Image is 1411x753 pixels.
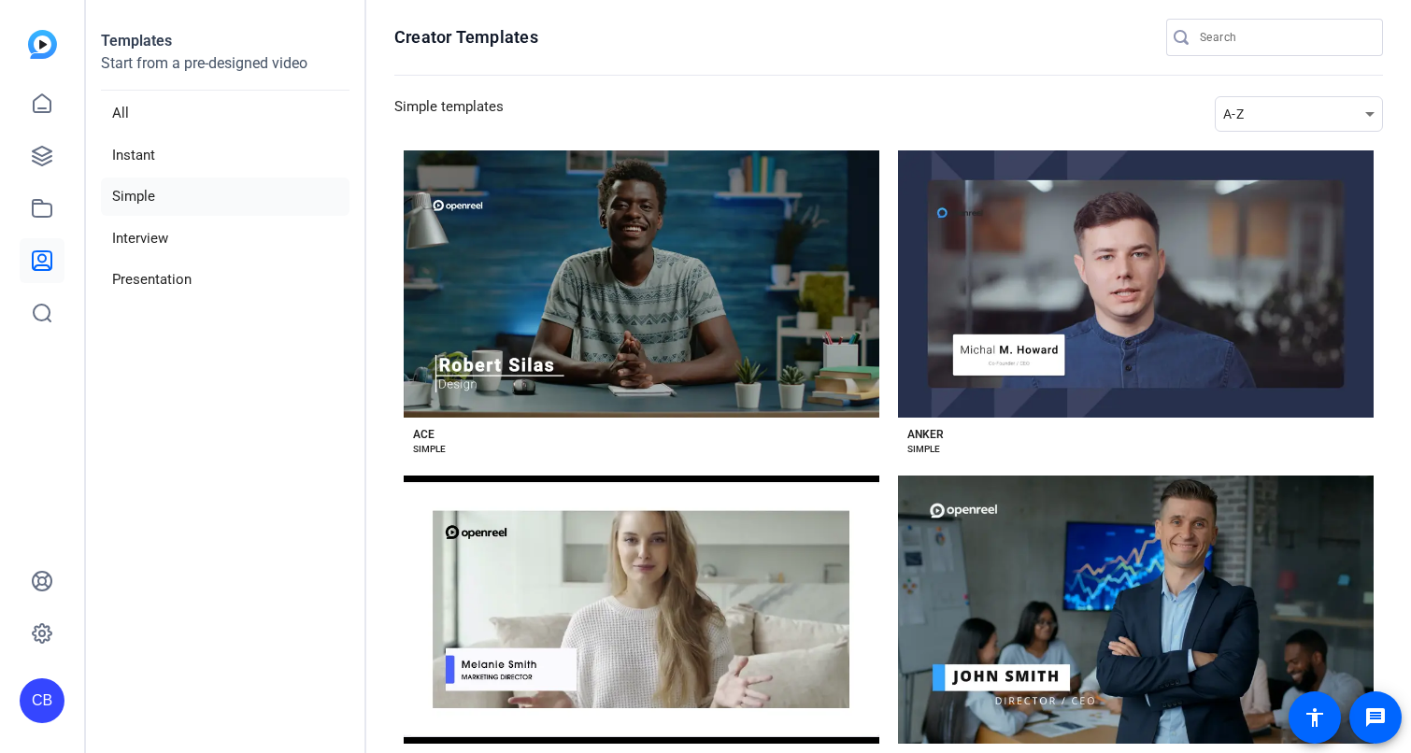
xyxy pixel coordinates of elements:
[898,476,1374,743] button: Template image
[1223,107,1244,121] span: A-Z
[394,26,538,49] h1: Creator Templates
[101,52,349,91] p: Start from a pre-designed video
[907,427,944,442] div: ANKER
[101,220,349,258] li: Interview
[413,442,446,457] div: SIMPLE
[1200,26,1368,49] input: Search
[404,476,879,743] button: Template image
[28,30,57,59] img: blue-gradient.svg
[1304,706,1326,729] mat-icon: accessibility
[1364,706,1387,729] mat-icon: message
[101,94,349,133] li: All
[907,442,940,457] div: SIMPLE
[20,678,64,723] div: CB
[101,178,349,216] li: Simple
[898,150,1374,418] button: Template image
[101,261,349,299] li: Presentation
[101,32,172,50] strong: Templates
[404,150,879,418] button: Template image
[394,96,504,132] h3: Simple templates
[101,136,349,175] li: Instant
[413,427,435,442] div: ACE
